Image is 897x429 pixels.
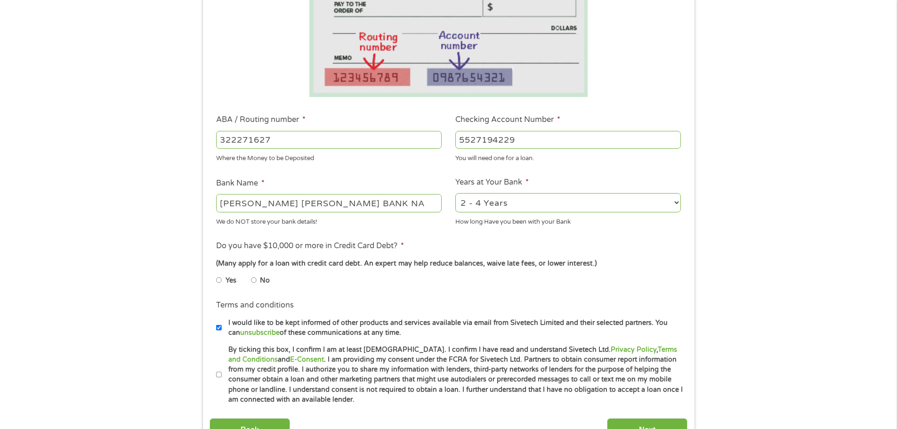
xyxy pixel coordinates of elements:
[216,115,306,125] label: ABA / Routing number
[216,241,404,251] label: Do you have $10,000 or more in Credit Card Debt?
[455,178,529,187] label: Years at Your Bank
[455,151,681,163] div: You will need one for a loan.
[216,151,442,163] div: Where the Money to be Deposited
[216,214,442,227] div: We do NOT store your bank details!
[216,131,442,149] input: 263177916
[611,346,656,354] a: Privacy Policy
[290,356,324,364] a: E-Consent
[455,131,681,149] input: 345634636
[216,178,265,188] label: Bank Name
[228,346,677,364] a: Terms and Conditions
[216,300,294,310] label: Terms and conditions
[240,329,280,337] a: unsubscribe
[226,275,236,286] label: Yes
[216,259,680,269] div: (Many apply for a loan with credit card debt. An expert may help reduce balances, waive late fees...
[455,214,681,227] div: How long Have you been with your Bank
[222,318,684,338] label: I would like to be kept informed of other products and services available via email from Sivetech...
[455,115,560,125] label: Checking Account Number
[260,275,270,286] label: No
[222,345,684,405] label: By ticking this box, I confirm I am at least [DEMOGRAPHIC_DATA]. I confirm I have read and unders...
